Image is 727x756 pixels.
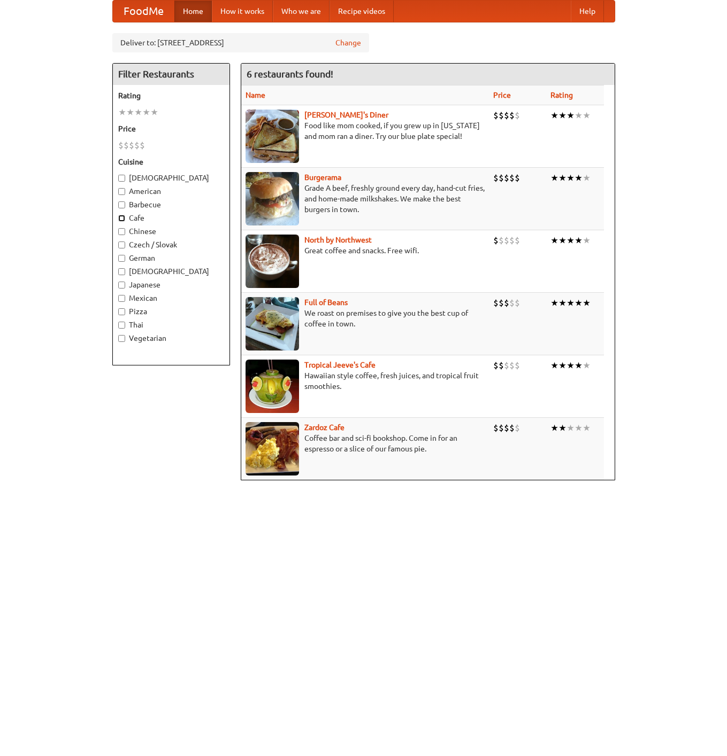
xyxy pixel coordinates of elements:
[246,110,299,163] img: sallys.jpg
[550,172,558,184] li: ★
[112,33,369,52] div: Deliver to: [STREET_ADDRESS]
[504,422,509,434] li: $
[515,360,520,371] li: $
[212,1,273,22] a: How it works
[493,91,511,99] a: Price
[509,360,515,371] li: $
[493,235,499,246] li: $
[118,293,224,303] label: Mexican
[493,360,499,371] li: $
[118,241,125,248] input: Czech / Slovak
[174,1,212,22] a: Home
[504,110,509,121] li: $
[118,157,224,167] h5: Cuisine
[118,322,125,329] input: Thai
[304,423,345,432] a: Zardoz Cafe
[504,360,509,371] li: $
[304,298,348,307] a: Full of Beans
[118,226,224,237] label: Chinese
[558,360,567,371] li: ★
[246,370,485,392] p: Hawaiian style coffee, fresh juices, and tropical fruit smoothies.
[118,279,224,290] label: Japanese
[515,235,520,246] li: $
[550,235,558,246] li: ★
[567,360,575,371] li: ★
[134,139,140,151] li: $
[273,1,330,22] a: Who we are
[118,139,124,151] li: $
[504,172,509,184] li: $
[246,183,485,215] p: Grade A beef, freshly ground every day, hand-cut fries, and home-made milkshakes. We make the bes...
[142,106,150,118] li: ★
[113,1,174,22] a: FoodMe
[499,360,504,371] li: $
[335,37,361,48] a: Change
[118,186,224,197] label: American
[558,235,567,246] li: ★
[550,297,558,309] li: ★
[118,319,224,330] label: Thai
[304,361,376,369] a: Tropical Jeeve's Cafe
[509,235,515,246] li: $
[583,235,591,246] li: ★
[134,106,142,118] li: ★
[304,173,341,182] a: Burgerama
[575,422,583,434] li: ★
[118,266,224,277] label: [DEMOGRAPHIC_DATA]
[515,297,520,309] li: $
[509,172,515,184] li: $
[304,111,388,119] b: [PERSON_NAME]'s Diner
[550,110,558,121] li: ★
[118,239,224,250] label: Czech / Slovak
[246,422,299,476] img: zardoz.jpg
[113,64,229,85] h4: Filter Restaurants
[118,268,125,275] input: [DEMOGRAPHIC_DATA]
[567,297,575,309] li: ★
[567,172,575,184] li: ★
[126,106,134,118] li: ★
[558,172,567,184] li: ★
[550,91,573,99] a: Rating
[499,172,504,184] li: $
[583,422,591,434] li: ★
[575,235,583,246] li: ★
[118,335,125,342] input: Vegetarian
[246,245,485,256] p: Great coffee and snacks. Free wifi.
[558,422,567,434] li: ★
[575,110,583,121] li: ★
[118,333,224,344] label: Vegetarian
[247,69,333,79] ng-pluralize: 6 restaurants found!
[558,297,567,309] li: ★
[493,110,499,121] li: $
[150,106,158,118] li: ★
[246,297,299,350] img: beans.jpg
[118,175,125,182] input: [DEMOGRAPHIC_DATA]
[493,297,499,309] li: $
[499,235,504,246] li: $
[118,123,224,134] h5: Price
[583,360,591,371] li: ★
[304,236,372,244] b: North by Northwest
[118,213,224,223] label: Cafe
[550,422,558,434] li: ★
[509,297,515,309] li: $
[118,106,126,118] li: ★
[550,360,558,371] li: ★
[493,422,499,434] li: $
[246,172,299,225] img: burgerama.jpg
[493,172,499,184] li: $
[575,297,583,309] li: ★
[118,90,224,101] h5: Rating
[246,91,265,99] a: Name
[567,235,575,246] li: ★
[246,360,299,413] img: jeeves.jpg
[118,199,224,210] label: Barbecue
[499,110,504,121] li: $
[118,228,125,235] input: Chinese
[118,215,125,222] input: Cafe
[583,297,591,309] li: ★
[140,139,145,151] li: $
[575,172,583,184] li: ★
